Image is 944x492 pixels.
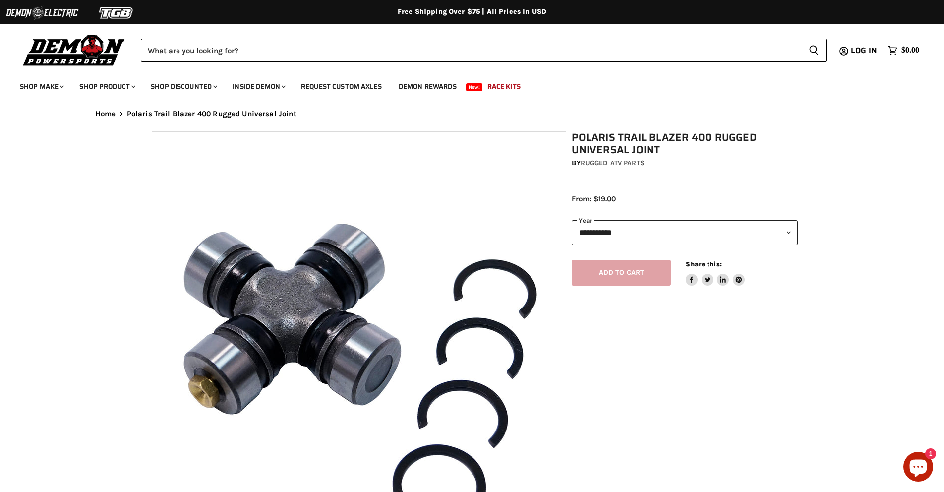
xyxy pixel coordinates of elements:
img: Demon Electric Logo 2 [5,3,79,22]
span: From: $19.00 [572,194,616,203]
a: Request Custom Axles [294,76,389,97]
a: Home [95,110,116,118]
span: New! [466,83,483,91]
a: Log in [846,46,883,55]
span: $0.00 [901,46,919,55]
a: Rugged ATV Parts [581,159,645,167]
a: Shop Make [12,76,70,97]
inbox-online-store-chat: Shopify online store chat [900,452,936,484]
a: Shop Product [72,76,141,97]
a: Demon Rewards [391,76,464,97]
ul: Main menu [12,72,917,97]
a: $0.00 [883,43,924,58]
a: Race Kits [480,76,528,97]
a: Inside Demon [225,76,292,97]
aside: Share this: [686,260,745,286]
button: Search [801,39,827,61]
span: Log in [851,44,877,57]
span: Polaris Trail Blazer 400 Rugged Universal Joint [127,110,296,118]
input: Search [141,39,801,61]
nav: Breadcrumbs [75,110,869,118]
select: year [572,220,798,245]
img: TGB Logo 2 [79,3,154,22]
form: Product [141,39,827,61]
a: Shop Discounted [143,76,223,97]
div: by [572,158,798,169]
img: Demon Powersports [20,32,128,67]
div: Free Shipping Over $75 | All Prices In USD [75,7,869,16]
h1: Polaris Trail Blazer 400 Rugged Universal Joint [572,131,798,156]
span: Share this: [686,260,721,268]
